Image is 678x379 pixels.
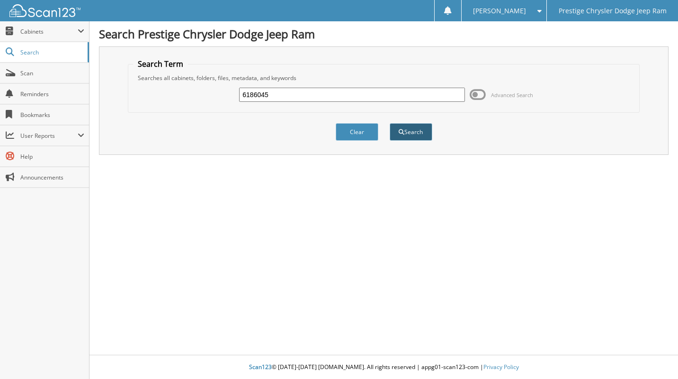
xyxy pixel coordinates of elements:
[20,111,84,119] span: Bookmarks
[20,27,78,36] span: Cabinets
[559,8,667,14] span: Prestige Chrysler Dodge Jeep Ram
[133,74,634,82] div: Searches all cabinets, folders, files, metadata, and keywords
[133,59,188,69] legend: Search Term
[20,173,84,181] span: Announcements
[473,8,526,14] span: [PERSON_NAME]
[20,132,78,140] span: User Reports
[336,123,378,141] button: Clear
[249,363,272,371] span: Scan123
[99,26,669,42] h1: Search Prestige Chrysler Dodge Jeep Ram
[491,91,533,99] span: Advanced Search
[9,4,80,17] img: scan123-logo-white.svg
[20,153,84,161] span: Help
[20,48,83,56] span: Search
[483,363,519,371] a: Privacy Policy
[89,356,678,379] div: © [DATE]-[DATE] [DOMAIN_NAME]. All rights reserved | appg01-scan123-com |
[20,90,84,98] span: Reminders
[390,123,432,141] button: Search
[631,334,678,379] iframe: Chat Widget
[20,69,84,77] span: Scan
